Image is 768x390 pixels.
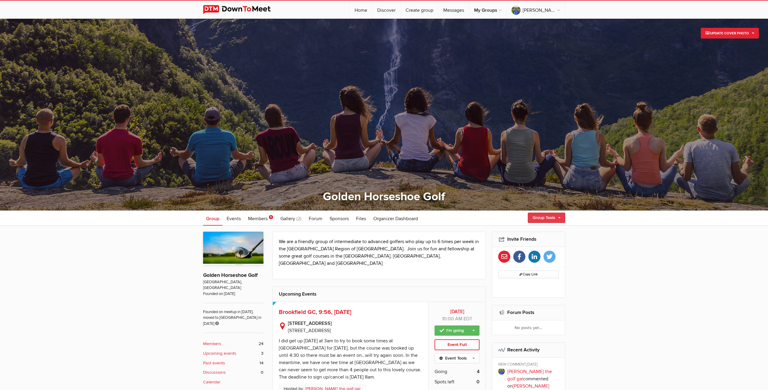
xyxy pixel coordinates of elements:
a: Home [350,1,372,19]
span: 14 [260,360,263,366]
span: America/Toronto [464,316,472,322]
a: Brookfield GC, 9:56, [DATE] [279,309,351,316]
a: Upcoming events 3 [203,350,263,357]
a: Events [224,211,244,226]
h2: Invite Friends [498,232,559,246]
img: DownToMeet [203,5,280,14]
a: Update Cover Photo [701,28,759,39]
span: Spots left [435,378,454,385]
a: [PERSON_NAME] the golf gal [507,369,552,382]
div: NEW COMMENT, [498,362,561,368]
a: [PERSON_NAME] the golf gal [507,1,565,19]
b: Upcoming events [203,350,236,357]
span: Gallery [280,216,295,222]
b: 4 [477,368,480,375]
p: We are a friendly group of intermediate to advanced golfers who play up to 6 times per week in th... [279,238,480,267]
a: Sponsors [327,211,352,226]
div: No posts yet... [492,320,565,335]
b: [DATE] [435,308,480,315]
h2: Upcoming Events [279,287,480,301]
b: Discussions [203,369,226,376]
span: 10:00 AM [442,316,462,322]
b: [STREET_ADDRESS] [288,320,422,327]
span: Founded on meetup in [DATE], moved to [GEOGRAPHIC_DATA] in [DATE] [203,303,263,327]
span: Members [248,216,268,222]
a: Forum [306,211,325,226]
span: 3 [261,350,263,357]
button: Copy Link [498,271,559,278]
a: Organizer Dashboard [370,211,421,226]
span: Sponsors [330,216,349,222]
a: My Groups [469,1,506,19]
img: Golden Horseshoe Golf [203,232,263,265]
a: Files [353,211,369,226]
a: Group Tools [528,213,565,223]
span: 0 [261,369,263,376]
h2: Recent Activity [498,343,559,357]
span: [GEOGRAPHIC_DATA], [GEOGRAPHIC_DATA] [203,279,263,291]
span: [STREET_ADDRESS] [288,328,331,334]
a: Forum Posts [507,309,534,315]
a: Discussions 0 [203,369,263,376]
span: (2) [296,216,301,222]
b: 0 [476,378,480,385]
span: Files [356,216,366,222]
a: Members 24 [203,341,263,347]
a: Members 1 [245,211,276,226]
a: Calendar [203,379,263,385]
b: Calendar [203,379,221,385]
a: I'm going [435,325,480,336]
span: 24 [259,341,263,347]
b: Members [203,341,221,347]
span: Copy Link [519,272,538,276]
a: Discover [372,1,400,19]
span: Forum [309,216,322,222]
a: Messages [438,1,469,19]
span: Founded on [DATE] [203,291,263,297]
span: Organizer Dashboard [373,216,418,222]
span: Events [227,216,241,222]
span: 1 [269,215,273,219]
a: Create group [401,1,438,19]
a: Past events 14 [203,360,263,366]
b: Past events [203,360,225,366]
a: Group [203,211,222,226]
div: Event Full [435,339,480,350]
a: Gallery (2) [277,211,304,226]
div: I did get up [DATE] at 3am to try to book some times at [GEOGRAPHIC_DATA] for [DATE], but the cou... [279,338,421,380]
span: Going [435,368,447,375]
span: [DATE] [527,362,537,367]
span: Group [206,216,219,222]
a: Event Tools [435,353,480,363]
